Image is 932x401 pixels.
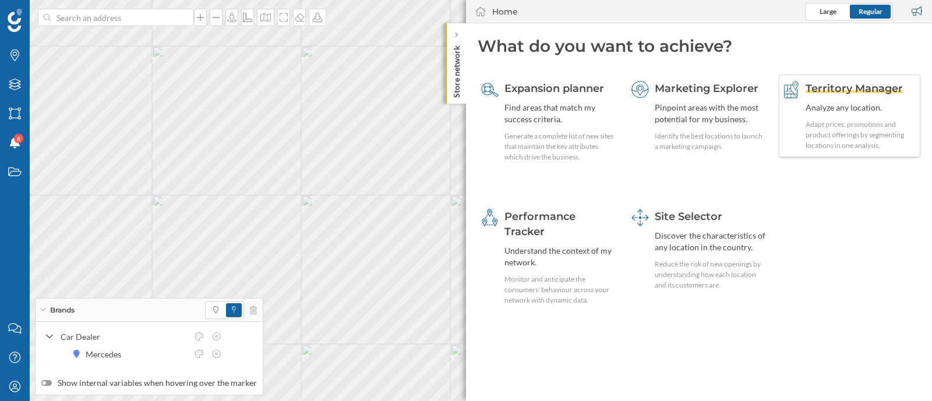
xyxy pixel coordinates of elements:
[655,259,766,290] div: Reduce the risk of new openings by understanding how each location and its customers are.
[782,81,800,98] img: territory-manager--hover.svg
[655,82,758,95] span: Marketing Explorer
[504,210,576,238] span: Performance Tracker
[859,7,882,16] span: Regular
[19,8,75,19] span: Assistance
[504,245,616,268] div: Understand the context of my network.
[631,81,649,98] img: explorer.svg
[17,133,20,144] span: 8
[806,82,903,95] span: Territory Manager
[478,35,920,57] div: What do you want to achieve?
[8,9,22,32] img: Geoblink Logo
[61,331,188,343] div: Car Dealer
[451,41,463,98] p: Store network
[481,209,499,226] img: monitoring-360.svg
[504,102,616,125] div: Find areas that match my success criteria.
[504,82,604,95] span: Expansion planner
[41,377,257,389] label: Show internal variables when hovering over the marker
[806,119,917,151] div: Adapt prices, promotions and product offerings by segmenting locations in one analysis.
[504,131,616,162] div: Generate a complete list of new sites that maintain the key attributes which drive the business.
[504,274,616,306] div: Monitor and anticipate the consumers' behaviour across your network with dynamic data.
[50,305,75,315] span: Brands
[806,102,917,113] div: Analyze any location.
[481,81,499,98] img: search-areas.svg
[655,210,722,223] span: Site Selector
[655,230,766,253] div: Discover the characteristics of any location in the country.
[631,209,649,226] img: dashboards-manager.svg
[86,348,127,360] div: Mercedes
[820,7,836,16] span: Large
[655,131,766,152] div: Identify the best locations to launch a marketing campaign.
[492,6,518,17] div: Home
[655,102,766,125] div: Pinpoint areas with the most potential for my business.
